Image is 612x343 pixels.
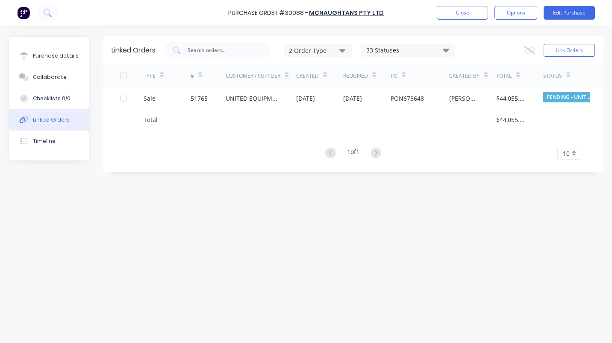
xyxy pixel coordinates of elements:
div: [PERSON_NAME] [449,94,479,103]
div: 1 of 1 [347,147,359,160]
button: Close [437,6,488,20]
img: Factory [17,6,30,19]
div: Sale [144,94,156,103]
button: Options [494,6,537,20]
div: Checklists 0/0 [33,95,71,102]
div: [DATE] [296,94,315,103]
div: 51765 [191,94,208,103]
div: 2 Order Type [289,46,346,55]
div: [DATE] [343,94,362,103]
button: Checklists 0/0 [9,88,89,109]
input: Search orders... [187,46,258,55]
div: $44,055.00 [496,94,526,103]
button: Timeline [9,131,89,152]
div: UNITED EQUIPMENT PTY LTD - [GEOGRAPHIC_DATA] [226,94,279,103]
span: 10 [563,149,570,158]
a: McNAUGHTANS PTY LTD [309,9,384,17]
div: Linked Orders [112,45,156,55]
div: Timeline [33,137,56,145]
div: Status [543,72,562,80]
div: Created By [449,72,480,80]
div: Total [496,72,512,80]
span: PENDING - UNIT ... [543,92,594,102]
div: Purchase details [33,52,79,60]
div: 33 Statuses [361,46,454,55]
div: Required [343,72,368,80]
div: Created [296,72,319,80]
div: Linked Orders [33,116,70,124]
div: $44,055.00 [496,115,526,124]
button: Collaborate [9,67,89,88]
button: Purchase details [9,45,89,67]
div: Customer / Supplier [226,72,280,80]
div: TYPE [144,72,156,80]
div: Purchase Order #30088 - [228,9,308,17]
div: # [191,72,194,80]
button: Edit Purchase [544,6,595,20]
div: PON678648 [391,94,424,103]
button: Link Orders [544,44,595,57]
div: PO [391,72,397,80]
div: Collaborate [33,73,67,81]
button: 2 Order Type [284,44,352,57]
button: Linked Orders [9,109,89,131]
div: Total [144,115,158,124]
